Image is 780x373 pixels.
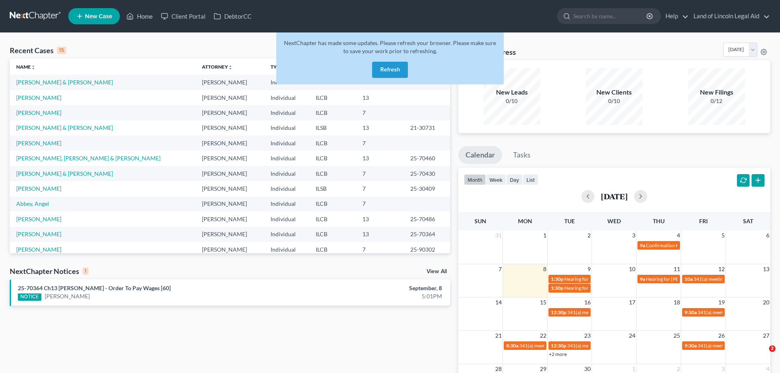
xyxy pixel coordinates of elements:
[539,298,547,307] span: 15
[16,216,61,222] a: [PERSON_NAME]
[309,227,356,242] td: ILCB
[523,174,538,185] button: list
[16,109,61,116] a: [PERSON_NAME]
[356,151,404,166] td: 13
[306,284,442,292] div: September, 8
[498,264,503,274] span: 7
[404,121,450,136] td: 21-30731
[685,276,693,282] span: 10a
[16,231,61,237] a: [PERSON_NAME]
[474,218,486,224] span: Sun
[404,151,450,166] td: 25-70460
[551,276,563,282] span: 1:30p
[264,105,309,120] td: Individual
[57,47,66,54] div: 15
[752,345,772,365] iframe: Intercom live chat
[228,65,233,70] i: unfold_more
[573,9,648,24] input: Search by name...
[309,196,356,211] td: ILCB
[676,231,681,240] span: 4
[688,88,745,97] div: New Filings
[16,200,49,207] a: Abbey, Angel
[404,181,450,196] td: 25-30409
[16,94,61,101] a: [PERSON_NAME]
[404,166,450,181] td: 25-70430
[551,343,566,349] span: 12:30p
[653,218,665,224] span: Thu
[309,90,356,105] td: ILCB
[685,343,697,349] span: 9:30a
[309,181,356,196] td: ILSB
[549,351,567,357] a: +2 more
[195,196,264,211] td: [PERSON_NAME]
[16,246,61,253] a: [PERSON_NAME]
[601,192,628,201] h2: [DATE]
[587,231,591,240] span: 2
[309,136,356,151] td: ILCB
[698,343,776,349] span: 341(a) meeting for [PERSON_NAME]
[506,174,523,185] button: day
[356,181,404,196] td: 7
[646,276,709,282] span: Hearing for [PERSON_NAME]
[309,166,356,181] td: ILCB
[264,181,309,196] td: Individual
[264,242,309,257] td: Individual
[586,88,643,97] div: New Clients
[518,218,532,224] span: Mon
[717,331,726,341] span: 26
[631,231,636,240] span: 3
[762,264,770,274] span: 13
[567,343,646,349] span: 341(a) meeting for [PERSON_NAME]
[31,65,36,70] i: unfold_more
[551,285,563,291] span: 1:30p
[356,242,404,257] td: 7
[16,155,160,162] a: [PERSON_NAME], [PERSON_NAME] & [PERSON_NAME]
[494,331,503,341] span: 21
[464,174,486,185] button: month
[356,121,404,136] td: 13
[85,13,112,19] span: New Case
[16,79,113,86] a: [PERSON_NAME] & [PERSON_NAME]
[195,75,264,90] td: [PERSON_NAME]
[427,269,447,274] a: View All
[356,196,404,211] td: 7
[195,90,264,105] td: [PERSON_NAME]
[195,211,264,226] td: [PERSON_NAME]
[404,227,450,242] td: 25-70364
[583,298,591,307] span: 16
[628,331,636,341] span: 24
[607,218,621,224] span: Wed
[309,105,356,120] td: ILCB
[689,9,770,24] a: Land of Lincoln Legal Aid
[309,121,356,136] td: ILSB
[542,264,547,274] span: 8
[698,309,776,315] span: 341(a) meeting for [PERSON_NAME]
[16,170,113,177] a: [PERSON_NAME] & [PERSON_NAME]
[356,90,404,105] td: 13
[16,124,113,131] a: [PERSON_NAME] & [PERSON_NAME]
[693,276,772,282] span: 341(a) meeting for [PERSON_NAME]
[542,231,547,240] span: 1
[699,218,708,224] span: Fri
[195,227,264,242] td: [PERSON_NAME]
[494,231,503,240] span: 31
[661,9,689,24] a: Help
[640,276,645,282] span: 9a
[721,231,726,240] span: 5
[769,345,776,352] span: 2
[264,75,309,90] td: Individual
[587,264,591,274] span: 9
[306,292,442,300] div: 5:01PM
[309,151,356,166] td: ILCB
[264,136,309,151] td: Individual
[765,231,770,240] span: 6
[356,105,404,120] td: 7
[506,343,518,349] span: 8:30a
[628,264,636,274] span: 10
[551,309,566,315] span: 12:30p
[685,309,697,315] span: 9:30a
[309,211,356,226] td: ILCB
[483,88,540,97] div: New Leads
[18,285,171,291] a: 25-70364 Ch13 [PERSON_NAME] - Order To Pay Wages [60]
[483,97,540,105] div: 0/10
